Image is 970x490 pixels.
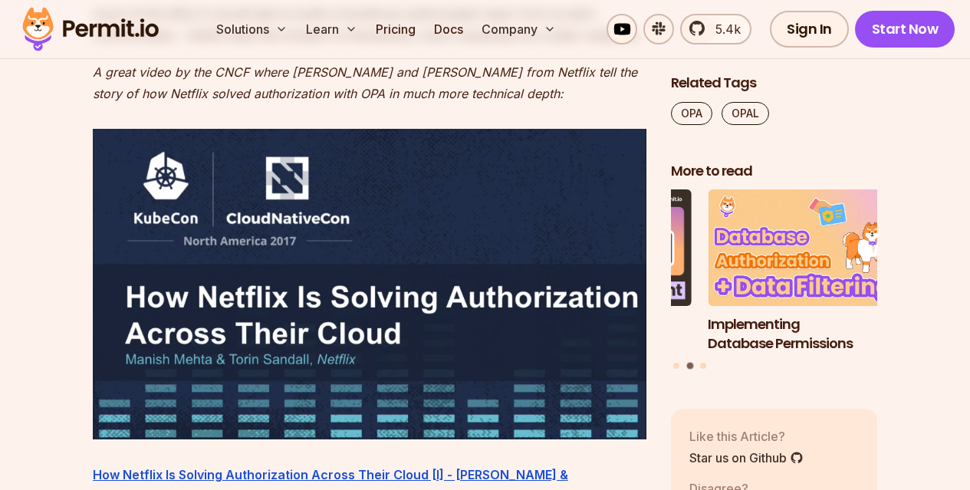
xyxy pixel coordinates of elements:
[15,3,166,55] img: Permit logo
[93,64,637,101] em: A great video by the CNCF where [PERSON_NAME] and [PERSON_NAME] from Netflix tell the story of ho...
[300,14,363,44] button: Learn
[671,162,878,181] h2: More to read
[370,14,422,44] a: Pricing
[680,14,751,44] a: 5.4k
[689,449,804,467] a: Star us on Github
[671,190,878,372] div: Posts
[722,102,769,125] a: OPAL
[93,129,646,439] img: Screenshot_3.png
[475,14,562,44] button: Company
[210,14,294,44] button: Solutions
[485,315,692,354] h3: Authorization with Open Policy Agent (OPA)
[855,11,955,48] a: Start Now
[673,363,679,370] button: Go to slide 1
[708,190,915,307] img: Implementing Database Permissions
[708,315,915,354] h3: Implementing Database Permissions
[700,363,706,370] button: Go to slide 3
[671,102,712,125] a: OPA
[706,20,741,38] span: 5.4k
[485,190,692,354] li: 1 of 3
[708,190,915,354] a: Implementing Database PermissionsImplementing Database Permissions
[686,363,693,370] button: Go to slide 2
[770,11,849,48] a: Sign In
[428,14,469,44] a: Docs
[708,190,915,354] li: 2 of 3
[671,74,878,93] h2: Related Tags
[689,427,804,446] p: Like this Article?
